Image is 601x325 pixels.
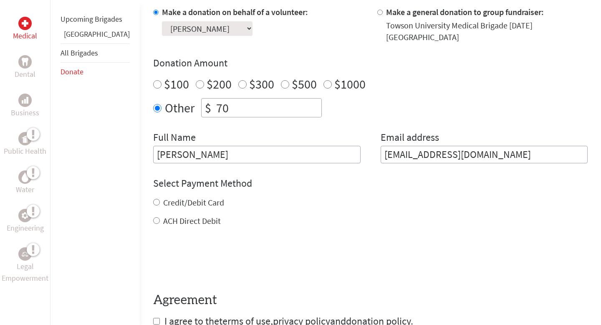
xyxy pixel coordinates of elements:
[16,170,34,196] a: WaterWater
[7,222,44,234] p: Engineering
[16,184,34,196] p: Water
[22,212,28,219] img: Engineering
[163,197,224,208] label: Credit/Debit Card
[202,99,215,117] div: $
[15,55,35,80] a: DentalDental
[381,131,439,146] label: Email address
[13,17,37,42] a: MedicalMedical
[15,69,35,80] p: Dental
[153,244,280,276] iframe: reCAPTCHA
[4,145,46,157] p: Public Health
[61,63,130,81] li: Donate
[7,209,44,234] a: EngineeringEngineering
[386,20,588,43] div: Towson University Medical Brigade [DATE] [GEOGRAPHIC_DATA]
[165,98,194,117] label: Other
[162,7,308,17] label: Make a donation on behalf of a volunteer:
[2,247,48,284] a: Legal EmpowermentLegal Empowerment
[22,172,28,182] img: Water
[64,29,130,39] a: [GEOGRAPHIC_DATA]
[2,261,48,284] p: Legal Empowerment
[22,135,28,143] img: Public Health
[61,28,130,43] li: Panama
[22,251,28,256] img: Legal Empowerment
[4,132,46,157] a: Public HealthPublic Health
[153,131,196,146] label: Full Name
[18,132,32,145] div: Public Health
[61,10,130,28] li: Upcoming Brigades
[249,76,274,92] label: $300
[164,76,189,92] label: $100
[292,76,317,92] label: $500
[18,55,32,69] div: Dental
[153,146,361,163] input: Enter Full Name
[22,58,28,66] img: Dental
[11,94,39,119] a: BusinessBusiness
[18,17,32,30] div: Medical
[381,146,588,163] input: Your Email
[18,170,32,184] div: Water
[22,20,28,27] img: Medical
[22,97,28,104] img: Business
[386,7,544,17] label: Make a general donation to group fundraiser:
[334,76,366,92] label: $1000
[153,177,588,190] h4: Select Payment Method
[11,107,39,119] p: Business
[215,99,321,117] input: Enter Amount
[61,48,98,58] a: All Brigades
[13,30,37,42] p: Medical
[61,14,122,24] a: Upcoming Brigades
[207,76,232,92] label: $200
[18,209,32,222] div: Engineering
[18,247,32,261] div: Legal Empowerment
[163,216,221,226] label: ACH Direct Debit
[61,67,83,76] a: Donate
[18,94,32,107] div: Business
[61,43,130,63] li: All Brigades
[153,293,588,308] h4: Agreement
[153,56,588,70] h4: Donation Amount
